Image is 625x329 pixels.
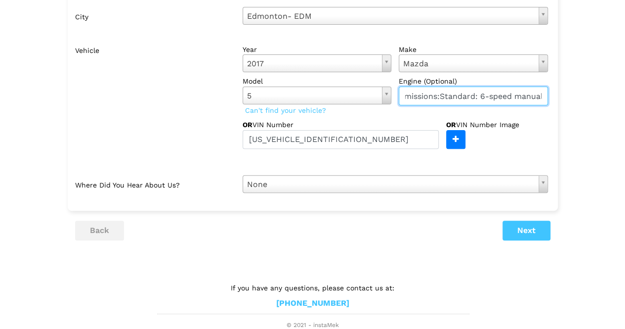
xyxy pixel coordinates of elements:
button: Next [502,221,550,240]
label: Engine (Optional) [399,76,548,86]
a: Edmonton- EDM [243,7,548,25]
a: 2017 [243,54,392,72]
label: Where did you hear about us? [75,175,235,193]
a: [PHONE_NUMBER] [276,298,349,309]
span: Can't find your vehicle? [243,104,329,117]
a: 5 [243,87,392,104]
span: Mazda [403,57,535,70]
label: VIN Number [243,120,324,130]
label: VIN Number Image [446,120,541,130]
a: Mazda [399,54,548,72]
span: 2017 [247,57,378,70]
label: City [75,7,235,25]
span: Edmonton- EDM [247,10,535,23]
label: model [243,76,392,86]
span: None [247,178,535,191]
span: 5 [247,90,378,102]
strong: OR [446,121,456,129]
button: back [75,221,124,240]
label: year [243,45,392,54]
label: make [399,45,548,54]
strong: OR [243,121,252,129]
a: None [243,175,548,193]
label: Vehicle [75,41,235,149]
p: If you have any questions, please contact us at: [157,282,468,293]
